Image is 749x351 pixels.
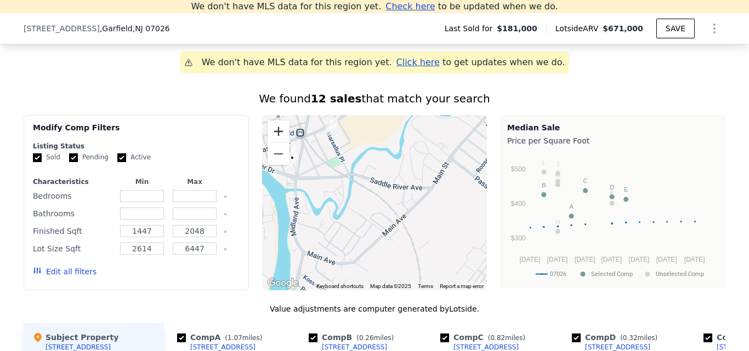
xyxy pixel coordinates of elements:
span: 0.26 [359,334,374,342]
div: Bathrooms [33,206,114,221]
button: Keyboard shortcuts [316,283,364,290]
text: [DATE] [575,256,595,263]
div: 131 10th St [251,186,263,204]
span: ( miles) [220,334,266,342]
button: Zoom in [268,120,290,142]
button: SAVE [656,19,695,38]
input: Active [117,153,126,162]
span: ( miles) [484,334,530,342]
text: [DATE] [656,256,677,263]
label: Active [117,153,151,162]
text: L [542,159,546,166]
span: Check here [385,1,435,11]
text: Selected Comp [591,271,633,278]
span: ( miles) [352,334,398,342]
div: Comp A [177,332,266,343]
button: Zoom out [268,143,290,165]
text: H [555,218,560,225]
text: C [583,177,588,184]
text: B [542,182,546,188]
label: Pending [69,153,109,162]
span: $181,000 [497,23,537,34]
div: Subject Property [32,332,118,343]
a: Report a map error [440,283,484,289]
text: D [610,184,614,191]
text: E [624,186,628,193]
text: J [557,160,560,167]
span: 0.82 [490,334,505,342]
span: 0.32 [623,334,638,342]
div: Min [118,177,166,186]
div: We don't have MLS data for this region yet. [202,56,392,69]
span: $671,000 [603,24,643,33]
div: Bedrooms [33,188,114,204]
span: , NJ 07026 [133,24,170,33]
div: 7 Palisade Ave [286,152,298,171]
text: $300 [511,234,526,242]
text: K [610,190,614,197]
span: Lotside ARV [555,23,603,34]
span: , Garfield [100,23,170,34]
button: Clear [223,194,228,199]
span: Click here [396,57,440,67]
div: Lot Size Sqft [33,241,114,256]
input: Pending [69,153,78,162]
text: $500 [511,165,526,173]
div: Median Sale [507,122,718,133]
text: [DATE] [601,256,622,263]
text: G [555,172,560,179]
text: I [557,169,559,175]
span: ( miles) [616,334,662,342]
div: Modify Comp Filters [33,122,240,142]
button: Clear [223,229,228,234]
button: Clear [223,212,228,216]
button: Clear [223,247,228,251]
text: 07026 [550,271,566,278]
button: Edit all filters [33,266,97,277]
label: Sold [33,153,60,162]
div: Max [171,177,219,186]
text: A [569,203,574,210]
span: [STREET_ADDRESS] [24,23,100,34]
div: to get updates when we do. [396,56,565,69]
div: Characteristics [33,177,114,186]
text: [DATE] [519,256,540,263]
img: Google [265,276,301,290]
span: Last Sold for [445,23,497,34]
svg: A chart. [507,148,718,285]
div: Listing Status [33,142,240,151]
div: We found that match your search [24,91,725,106]
div: 74 Marsellus Pl [326,117,338,136]
text: Unselected Comp [656,271,704,278]
div: Finished Sqft [33,223,114,239]
div: Price per Square Foot [507,133,718,148]
a: Open this area in Google Maps (opens a new window) [265,276,301,290]
a: Terms (opens in new tab) [418,283,433,289]
strong: 12 sales [311,92,362,105]
div: Comp C [440,332,530,343]
text: [DATE] [629,256,650,263]
span: 1.07 [228,334,242,342]
span: Map data ©2025 [370,283,411,289]
div: Value adjustments are computer generated by Lotside . [24,303,725,314]
div: Comp B [309,332,398,343]
div: 25 Palisade Ave [283,145,296,164]
input: Sold [33,153,42,162]
text: $400 [511,200,526,208]
text: [DATE] [684,256,705,263]
div: Comp D [572,332,662,343]
button: Show Options [703,18,725,39]
text: [DATE] [547,256,568,263]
